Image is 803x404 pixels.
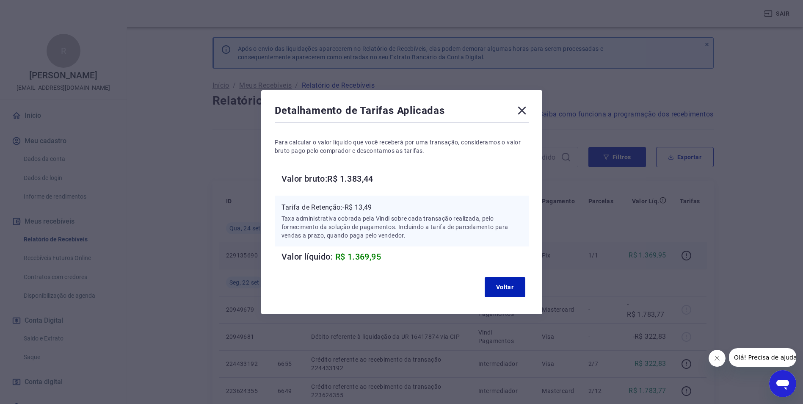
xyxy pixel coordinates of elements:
iframe: Mensagem da empresa [729,348,796,367]
iframe: Botão para abrir a janela de mensagens [769,370,796,397]
iframe: Fechar mensagem [709,350,726,367]
p: Taxa administrativa cobrada pela Vindi sobre cada transação realizada, pelo fornecimento da soluç... [281,214,522,240]
span: R$ 1.369,95 [335,252,381,262]
div: Detalhamento de Tarifas Aplicadas [275,104,529,121]
p: Para calcular o valor líquido que você receberá por uma transação, consideramos o valor bruto pag... [275,138,529,155]
h6: Valor líquido: [281,250,529,263]
h6: Valor bruto: R$ 1.383,44 [281,172,529,185]
p: Tarifa de Retenção: -R$ 13,49 [281,202,522,213]
button: Voltar [485,277,525,297]
span: Olá! Precisa de ajuda? [5,6,71,13]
